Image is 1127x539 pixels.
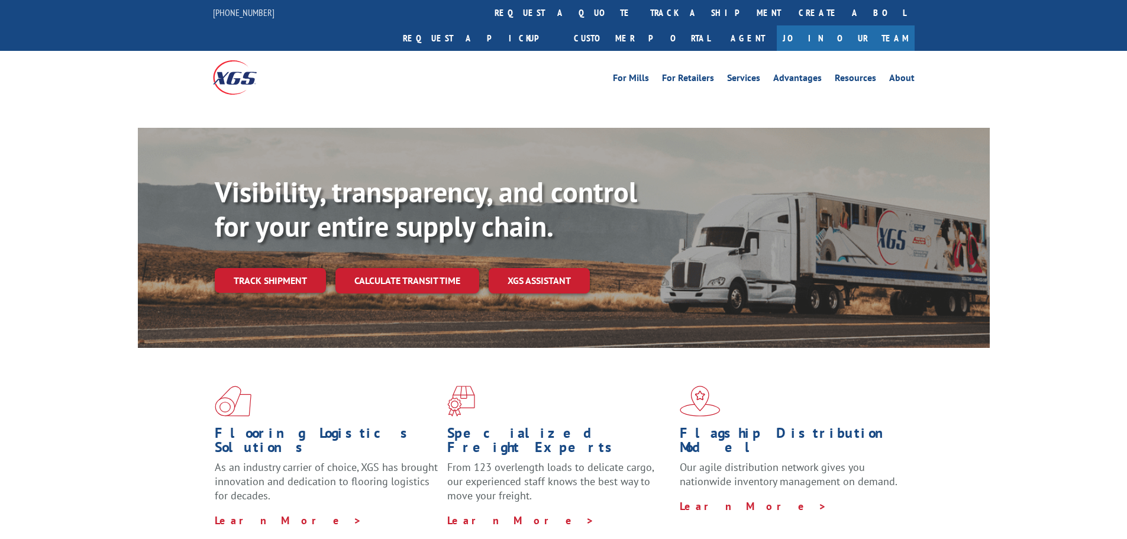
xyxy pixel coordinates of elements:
[773,73,822,86] a: Advantages
[447,514,595,527] a: Learn More >
[394,25,565,51] a: Request a pickup
[215,460,438,502] span: As an industry carrier of choice, XGS has brought innovation and dedication to flooring logistics...
[680,499,827,513] a: Learn More >
[680,386,721,417] img: xgs-icon-flagship-distribution-model-red
[335,268,479,293] a: Calculate transit time
[447,460,671,513] p: From 123 overlength loads to delicate cargo, our experienced staff knows the best way to move you...
[662,73,714,86] a: For Retailers
[215,426,438,460] h1: Flooring Logistics Solutions
[215,514,362,527] a: Learn More >
[680,460,897,488] span: Our agile distribution network gives you nationwide inventory management on demand.
[489,268,590,293] a: XGS ASSISTANT
[777,25,915,51] a: Join Our Team
[680,426,903,460] h1: Flagship Distribution Model
[565,25,719,51] a: Customer Portal
[215,386,251,417] img: xgs-icon-total-supply-chain-intelligence-red
[835,73,876,86] a: Resources
[447,386,475,417] img: xgs-icon-focused-on-flooring-red
[215,173,637,244] b: Visibility, transparency, and control for your entire supply chain.
[215,268,326,293] a: Track shipment
[213,7,275,18] a: [PHONE_NUMBER]
[613,73,649,86] a: For Mills
[719,25,777,51] a: Agent
[447,426,671,460] h1: Specialized Freight Experts
[727,73,760,86] a: Services
[889,73,915,86] a: About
